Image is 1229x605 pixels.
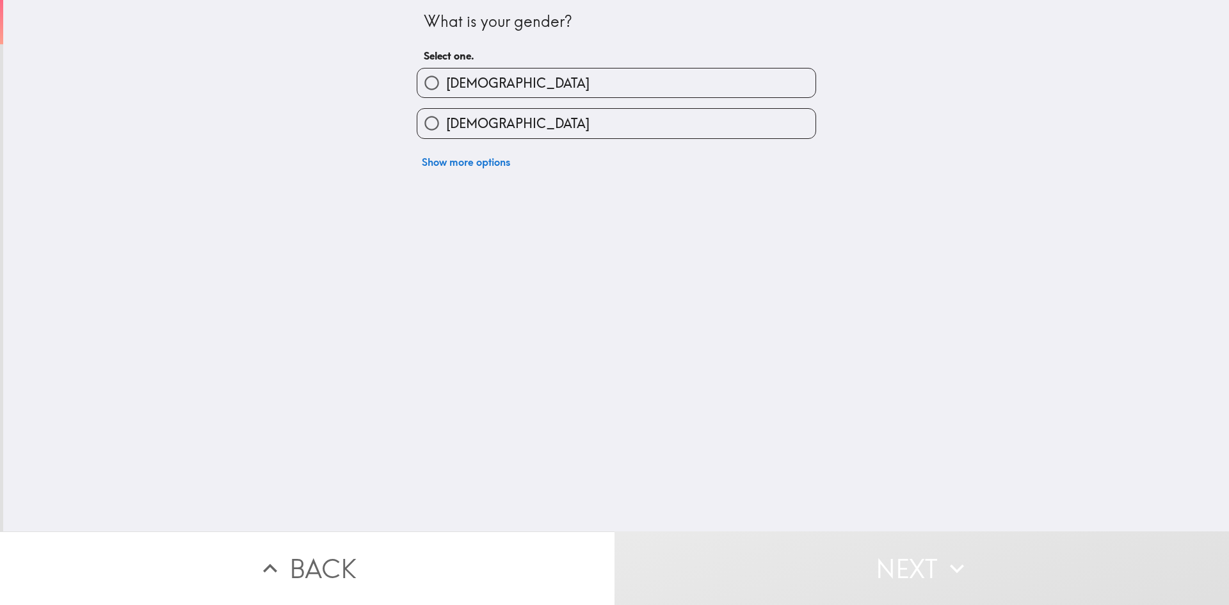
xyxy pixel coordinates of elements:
button: [DEMOGRAPHIC_DATA] [417,109,815,138]
button: [DEMOGRAPHIC_DATA] [417,69,815,97]
span: [DEMOGRAPHIC_DATA] [446,74,590,92]
span: [DEMOGRAPHIC_DATA] [446,115,590,133]
h6: Select one. [424,49,809,63]
button: Next [614,531,1229,605]
button: Show more options [417,149,515,175]
div: What is your gender? [424,11,809,33]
